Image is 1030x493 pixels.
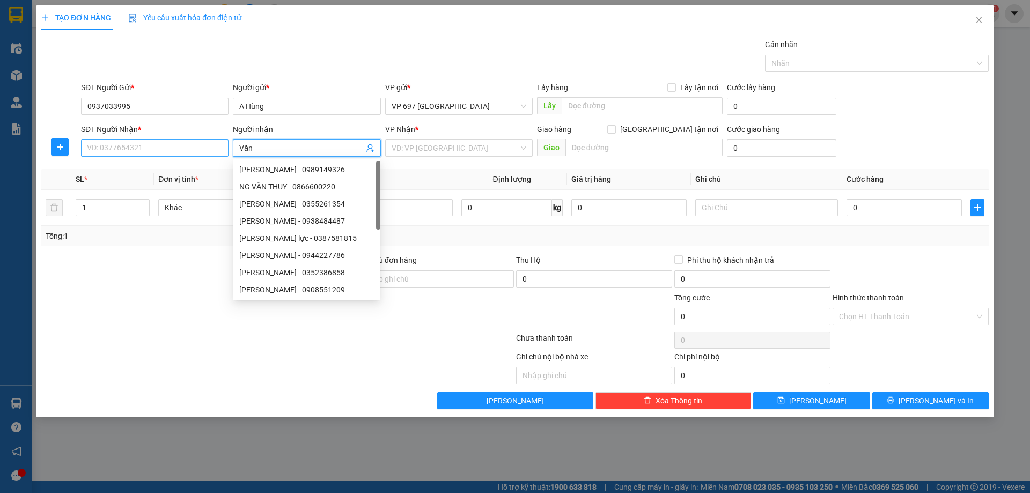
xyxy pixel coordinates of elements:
input: Dọc đường [565,139,723,156]
div: NG VĂN THUY - 0866600220 [239,181,374,193]
span: Phí thu hộ khách nhận trả [683,254,778,266]
th: Ghi chú [691,169,842,190]
span: plus [971,203,984,212]
button: Close [964,5,994,35]
span: printer [887,396,894,405]
input: Dọc đường [562,97,723,114]
input: Nhập ghi chú [516,367,672,384]
span: Khác [165,200,295,216]
div: [PERSON_NAME] - 0938484487 [239,215,374,227]
span: kg [552,199,563,216]
div: Mai Văn Huyền - 0908551209 [233,281,380,298]
input: 0 [571,199,687,216]
div: VP gửi [385,82,533,93]
span: Định lượng [493,175,531,183]
span: Yêu cầu xuất hóa đơn điện tử [128,13,241,22]
div: [PERSON_NAME] lực - 0387581815 [239,232,374,244]
div: lê văn tiến - 0352386858 [233,264,380,281]
span: [GEOGRAPHIC_DATA] tận nơi [616,123,723,135]
span: [PERSON_NAME] [789,395,847,407]
span: delete [644,396,651,405]
div: Ghi chú nội bộ nhà xe [516,351,672,367]
div: Chưa thanh toán [515,332,673,351]
div: Hoàng Văn - 0355261354 [233,195,380,212]
div: Nguyễn Văn Trường - 0944227786 [233,247,380,264]
span: TẠO ĐƠN HÀNG [41,13,111,22]
input: Cước giao hàng [727,139,836,157]
span: user-add [366,144,374,152]
button: save[PERSON_NAME] [753,392,870,409]
input: Ghi Chú [695,199,838,216]
img: icon [128,14,137,23]
label: Ghi chú đơn hàng [358,256,417,264]
div: SĐT Người Gửi [81,82,229,93]
span: Tổng cước [674,293,710,302]
div: Hồ Văn lực - 0387581815 [233,230,380,247]
div: SĐT Người Nhận [81,123,229,135]
span: Giá trị hàng [571,175,611,183]
span: close [975,16,983,24]
span: Lấy [537,97,562,114]
span: VP Nhận [385,125,415,134]
div: [PERSON_NAME] - 0944227786 [239,249,374,261]
input: Cước lấy hàng [727,98,836,115]
input: VD: Bàn, Ghế [310,199,452,216]
span: Thu Hộ [516,256,541,264]
label: Gán nhãn [765,40,798,49]
div: [PERSON_NAME] - 0989149326 [239,164,374,175]
span: Lấy tận nơi [676,82,723,93]
button: [PERSON_NAME] [437,392,593,409]
span: Giao [537,139,565,156]
span: Xóa Thông tin [656,395,702,407]
div: [PERSON_NAME] - 0352386858 [239,267,374,278]
div: Đoàn Văn Anh - 0989149326 [233,161,380,178]
span: [PERSON_NAME] [487,395,544,407]
div: NG VĂN THUY - 0866600220 [233,178,380,195]
div: Người gửi [233,82,380,93]
span: Cước hàng [847,175,884,183]
div: Người nhận [233,123,380,135]
div: [PERSON_NAME] - 0355261354 [239,198,374,210]
div: Tổng: 1 [46,230,398,242]
label: Hình thức thanh toán [833,293,904,302]
span: Lấy hàng [537,83,568,92]
span: save [777,396,785,405]
span: Đơn vị tính [158,175,198,183]
div: [PERSON_NAME] - 0908551209 [239,284,374,296]
span: VP 697 Điện Biên Phủ [392,98,526,114]
button: delete [46,199,63,216]
button: plus [970,199,984,216]
span: plus [52,143,68,151]
button: printer[PERSON_NAME] và In [872,392,989,409]
div: Chi phí nội bộ [674,351,830,367]
span: SL [76,175,84,183]
button: deleteXóa Thông tin [595,392,752,409]
div: Nguyễn Văn Sâm - 0938484487 [233,212,380,230]
label: Cước giao hàng [727,125,780,134]
span: Giao hàng [537,125,571,134]
input: Ghi chú đơn hàng [358,270,514,288]
span: [PERSON_NAME] và In [899,395,974,407]
button: plus [51,138,69,156]
span: plus [41,14,49,21]
label: Cước lấy hàng [727,83,775,92]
